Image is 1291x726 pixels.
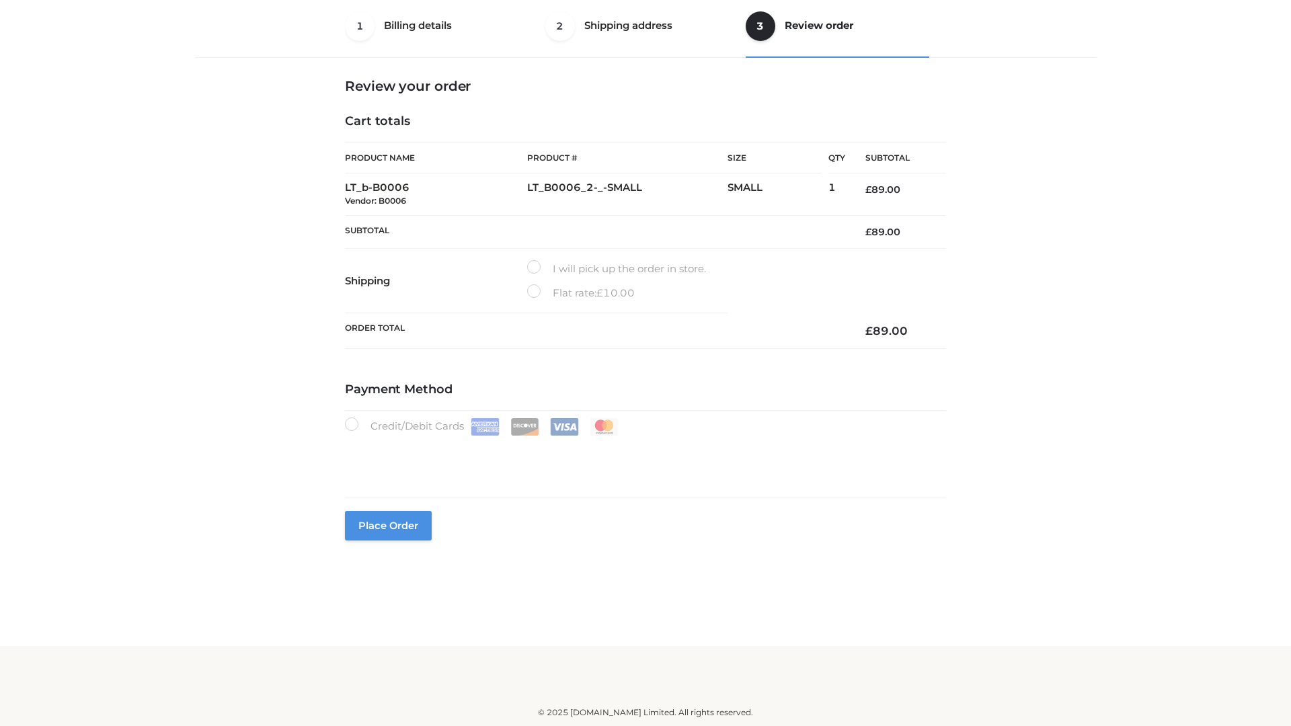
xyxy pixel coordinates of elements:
[865,324,873,337] span: £
[865,184,871,196] span: £
[200,706,1091,719] div: © 2025 [DOMAIN_NAME] Limited. All rights reserved.
[728,173,828,216] td: SMALL
[471,418,500,436] img: Amex
[510,418,539,436] img: Discover
[345,78,946,94] h3: Review your order
[527,284,635,302] label: Flat rate:
[845,143,946,173] th: Subtotal
[527,260,706,278] label: I will pick up the order in store.
[345,215,845,248] th: Subtotal
[345,313,845,349] th: Order Total
[345,114,946,129] h4: Cart totals
[865,324,908,337] bdi: 89.00
[590,418,619,436] img: Mastercard
[865,226,871,238] span: £
[345,143,527,173] th: Product Name
[828,143,845,173] th: Qty
[345,196,406,206] small: Vendor: B0006
[728,143,822,173] th: Size
[865,184,900,196] bdi: 89.00
[527,143,728,173] th: Product #
[345,417,620,436] label: Credit/Debit Cards
[345,382,946,397] h4: Payment Method
[865,226,900,238] bdi: 89.00
[596,286,635,299] bdi: 10.00
[596,286,603,299] span: £
[345,173,527,216] td: LT_b-B0006
[828,173,845,216] td: 1
[550,418,579,436] img: Visa
[345,249,527,313] th: Shipping
[345,511,432,540] button: Place order
[527,173,728,216] td: LT_B0006_2-_-SMALL
[342,433,943,482] iframe: Secure payment input frame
